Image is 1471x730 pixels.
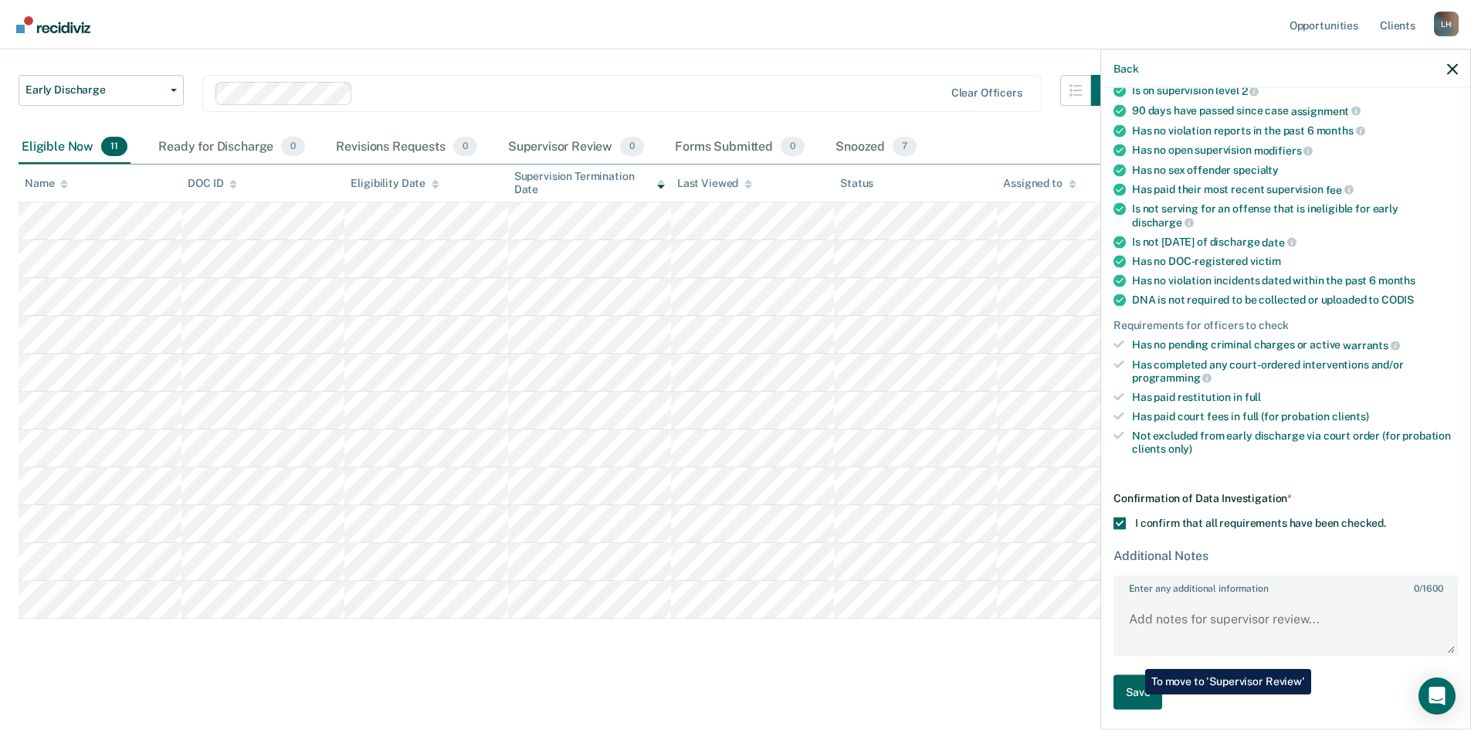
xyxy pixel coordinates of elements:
[893,137,917,157] span: 7
[1132,391,1458,404] div: Has paid restitution in
[1242,85,1259,97] span: 2
[1132,144,1458,158] div: Has no open supervision
[155,131,308,165] div: Ready for Discharge
[620,137,644,157] span: 0
[453,137,477,157] span: 0
[1262,236,1296,248] span: date
[1003,177,1076,190] div: Assigned to
[1132,104,1458,117] div: 90 days have passed since case
[1233,163,1279,175] span: specialty
[1254,144,1313,156] span: modifiers
[1414,583,1442,594] span: / 1600
[101,137,127,157] span: 11
[1132,338,1458,352] div: Has no pending criminal charges or active
[281,137,305,157] span: 0
[1332,409,1369,422] span: clients)
[1245,391,1261,403] span: full
[1113,548,1458,563] div: Additional Notes
[1343,338,1400,351] span: warrants
[1326,183,1354,195] span: fee
[1414,583,1419,594] span: 0
[351,177,439,190] div: Eligibility Date
[951,87,1022,100] div: Clear officers
[672,131,808,165] div: Forms Submitted
[1250,255,1281,267] span: victim
[1113,675,1162,710] button: Save
[1168,442,1192,454] span: only)
[1113,492,1458,505] div: Confirmation of Data Investigation
[1132,202,1458,229] div: Is not serving for an offense that is ineligible for early
[333,131,480,165] div: Revisions Requests
[1317,124,1365,137] span: months
[677,177,752,190] div: Last Viewed
[16,16,90,33] img: Recidiviz
[1378,274,1415,287] span: months
[1132,182,1458,196] div: Has paid their most recent supervision
[1132,274,1458,287] div: Has no violation incidents dated within the past 6
[1434,12,1459,36] button: Profile dropdown button
[1132,372,1212,384] span: programming
[840,177,873,190] div: Status
[1132,358,1458,384] div: Has completed any court-ordered interventions and/or
[1132,235,1458,249] div: Is not [DATE] of discharge
[1381,294,1414,306] span: CODIS
[1115,577,1456,594] label: Enter any additional information
[1132,255,1458,268] div: Has no DOC-registered
[19,131,130,165] div: Eligible Now
[188,177,237,190] div: DOC ID
[1132,84,1458,98] div: Is on supervision level
[1434,12,1459,36] div: L H
[25,83,164,97] span: Early Discharge
[1135,517,1386,529] span: I confirm that all requirements have been checked.
[514,170,665,196] div: Supervision Termination Date
[1132,409,1458,423] div: Has paid court fees in full (for probation
[1132,429,1458,455] div: Not excluded from early discharge via court order (for probation clients
[25,177,68,190] div: Name
[781,137,805,157] span: 0
[1291,104,1361,117] span: assignment
[1113,319,1458,332] div: Requirements for officers to check
[832,131,920,165] div: Snoozed
[1132,216,1194,228] span: discharge
[505,131,648,165] div: Supervisor Review
[1418,677,1456,715] div: Open Intercom Messenger
[1132,294,1458,307] div: DNA is not required to be collected or uploaded to
[1113,62,1138,75] button: Back
[1132,124,1458,138] div: Has no violation reports in the past 6
[1132,163,1458,176] div: Has no sex offender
